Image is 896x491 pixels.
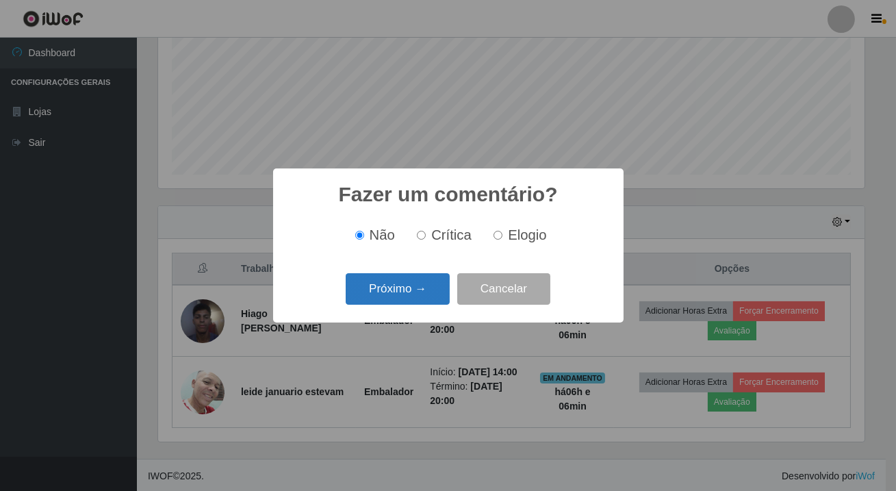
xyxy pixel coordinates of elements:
button: Cancelar [457,273,550,305]
input: Crítica [417,231,426,240]
span: Não [370,227,395,242]
button: Próximo → [346,273,450,305]
span: Crítica [431,227,472,242]
span: Elogio [508,227,546,242]
input: Elogio [494,231,502,240]
h2: Fazer um comentário? [338,182,557,207]
input: Não [355,231,364,240]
